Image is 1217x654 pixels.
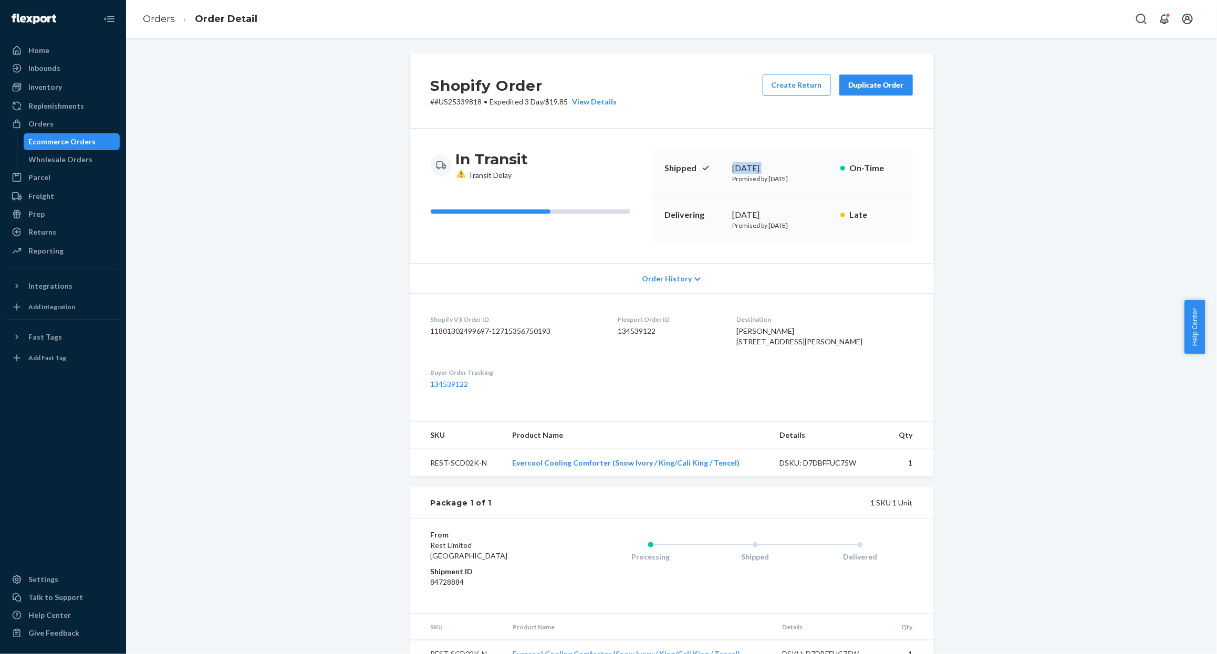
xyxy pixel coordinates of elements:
[431,577,556,587] dd: 84728884
[28,227,56,237] div: Returns
[195,13,257,25] a: Order Detail
[733,162,832,174] div: [DATE]
[484,97,488,106] span: •
[490,97,543,106] span: Expedited 3 Day
[431,530,556,540] dt: From
[1177,8,1198,29] button: Open account menu
[703,552,808,562] div: Shipped
[808,552,913,562] div: Delivered
[6,350,120,366] a: Add Fast Tag
[410,449,504,477] td: REST-SCD02K-N
[642,273,692,284] span: Order History
[431,315,601,324] dt: Shopify V3 Order ID
[492,498,912,508] div: 1 SKU 1 Unit
[431,566,556,577] dt: Shipment ID
[431,379,469,388] a: 134539122
[28,628,79,638] div: Give Feedback
[6,42,120,59] a: Home
[28,574,58,585] div: Settings
[1184,300,1205,354] button: Help Center
[6,242,120,259] a: Reporting
[410,421,504,449] th: SKU
[887,449,934,477] td: 1
[28,332,62,342] div: Fast Tags
[28,45,49,56] div: Home
[28,82,62,92] div: Inventory
[1131,8,1152,29] button: Open Search Box
[28,63,60,73] div: Inbounds
[12,14,56,24] img: Flexport logo
[568,97,617,107] button: View Details
[134,4,266,35] ol: breadcrumbs
[6,79,120,96] a: Inventory
[456,150,528,168] h3: In Transit
[504,614,774,640] th: Product Name
[431,326,601,336] dd: 11801302499697-12715356750193
[849,162,900,174] p: On-Time
[763,75,831,96] button: Create Return
[733,174,832,183] p: Promised by [DATE]
[431,368,601,377] dt: Buyer Order Tracking
[664,209,724,221] p: Delivering
[6,625,120,641] button: Give Feedback
[774,614,889,640] th: Details
[849,209,900,221] p: Late
[6,98,120,114] a: Replenishments
[24,151,120,168] a: Wholesale Orders
[28,610,71,620] div: Help Center
[887,421,934,449] th: Qty
[29,154,93,165] div: Wholesale Orders
[771,421,887,449] th: Details
[618,326,720,336] dd: 134539122
[733,221,832,230] p: Promised by [DATE]
[736,326,862,346] span: [PERSON_NAME] [STREET_ADDRESS][PERSON_NAME]
[431,498,492,508] div: Package 1 of 1
[6,278,120,294] button: Integrations
[6,206,120,223] a: Prep
[28,246,64,256] div: Reporting
[512,458,740,467] a: Evercool Cooling Comforter (Snow Ivory / King/Cali King / Tencel)
[6,589,120,606] a: Talk to Support
[431,75,617,97] h2: Shopify Order
[736,315,912,324] dt: Destination
[889,614,934,640] th: Qty
[848,80,904,90] div: Duplicate Order
[664,162,724,174] p: Shipped
[28,172,50,183] div: Parcel
[504,421,771,449] th: Product Name
[28,302,75,311] div: Add Integration
[6,607,120,624] a: Help Center
[28,353,66,362] div: Add Fast Tag
[6,299,120,315] a: Add Integration
[6,329,120,345] button: Fast Tags
[598,552,703,562] div: Processing
[410,614,505,640] th: SKU
[431,541,508,560] span: Rest Limited [GEOGRAPHIC_DATA]
[28,119,54,129] div: Orders
[99,8,120,29] button: Close Navigation
[779,458,878,468] div: DSKU: D7DBFFUC75W
[6,115,120,132] a: Orders
[6,60,120,77] a: Inbounds
[431,97,617,107] p: # #US25339818 / $19.85
[456,171,512,180] span: Transit Delay
[6,571,120,588] a: Settings
[28,281,72,291] div: Integrations
[733,209,832,221] div: [DATE]
[143,13,175,25] a: Orders
[28,592,83,603] div: Talk to Support
[6,188,120,205] a: Freight
[1154,8,1175,29] button: Open notifications
[28,209,45,219] div: Prep
[6,169,120,186] a: Parcel
[839,75,913,96] button: Duplicate Order
[29,136,96,147] div: Ecommerce Orders
[28,191,54,202] div: Freight
[618,315,720,324] dt: Flexport Order ID
[24,133,120,150] a: Ecommerce Orders
[28,101,84,111] div: Replenishments
[6,224,120,240] a: Returns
